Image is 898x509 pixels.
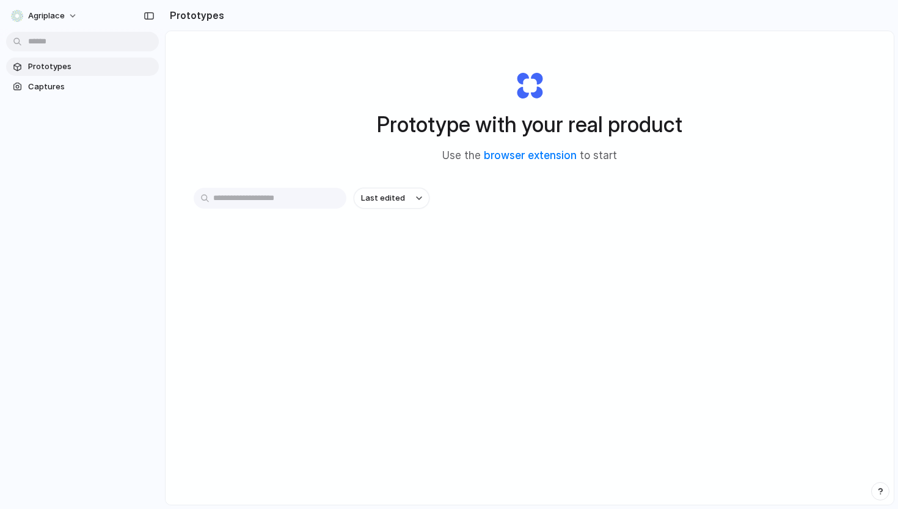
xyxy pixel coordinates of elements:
h2: Prototypes [165,8,224,23]
a: Prototypes [6,58,159,76]
span: Use the to start [442,148,617,164]
h1: Prototype with your real product [377,108,682,141]
button: Agriplace [6,6,84,26]
span: Captures [28,81,154,93]
span: Prototypes [28,61,154,73]
span: Last edited [361,192,405,204]
button: Last edited [354,188,429,209]
a: Captures [6,78,159,96]
span: Agriplace [28,10,65,22]
a: browser extension [484,149,577,162]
